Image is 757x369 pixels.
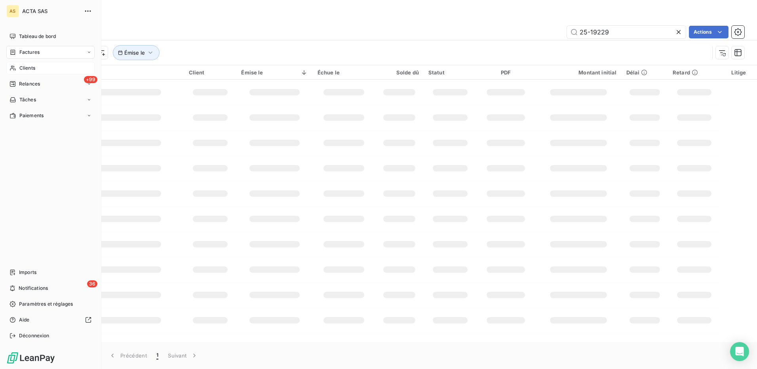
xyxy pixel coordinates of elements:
img: Logo LeanPay [6,352,55,364]
span: 1 [156,352,158,359]
span: Relances [19,80,40,87]
span: Paramètres et réglages [19,301,73,308]
button: Émise le [113,45,160,60]
span: Tableau de bord [19,33,56,40]
button: Précédent [104,347,152,364]
span: Notifications [19,285,48,292]
div: Litige [725,69,752,76]
div: Échue le [318,69,370,76]
span: ACTA SAS [22,8,79,14]
button: 1 [152,347,163,364]
span: +99 [84,76,97,83]
button: Actions [689,26,728,38]
span: Tâches [19,96,36,103]
span: 36 [87,280,97,287]
button: Suivant [163,347,203,364]
div: Retard [673,69,716,76]
div: Émise le [241,69,308,76]
div: Solde dû [380,69,419,76]
div: Délai [626,69,664,76]
div: Open Intercom Messenger [730,342,749,361]
span: Clients [19,65,35,72]
span: Déconnexion [19,332,49,339]
div: Montant initial [540,69,617,76]
span: Émise le [124,49,145,56]
span: Imports [19,269,36,276]
input: Rechercher [567,26,686,38]
span: Aide [19,316,30,323]
div: AS [6,5,19,17]
div: PDF [481,69,530,76]
div: Statut [428,69,472,76]
div: Client [189,69,232,76]
span: Paiements [19,112,44,119]
span: Factures [19,49,40,56]
a: Aide [6,314,95,326]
